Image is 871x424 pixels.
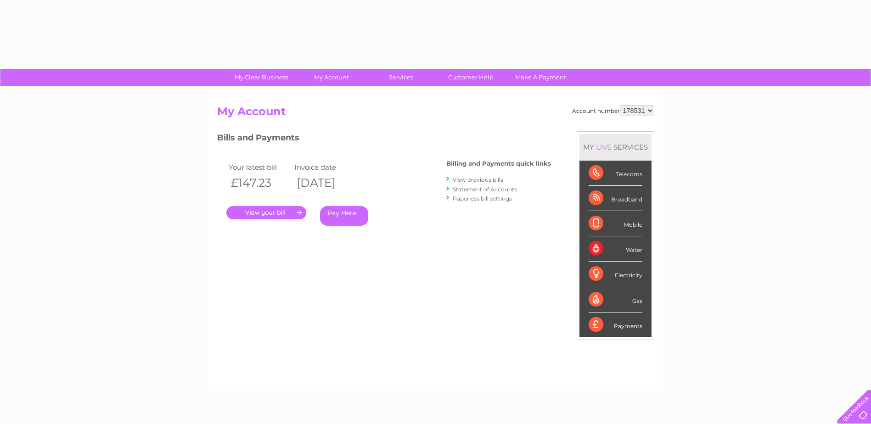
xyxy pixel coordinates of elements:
[589,262,642,287] div: Electricity
[433,69,509,86] a: Customer Help
[363,69,439,86] a: Services
[453,176,503,183] a: View previous bills
[292,161,358,173] td: Invoice date
[293,69,369,86] a: My Account
[453,195,512,202] a: Paperless bill settings
[292,173,358,192] th: [DATE]
[589,211,642,236] div: Mobile
[453,186,517,193] a: Statement of Accounts
[224,69,299,86] a: My Clear Business
[594,143,613,151] div: LIVE
[572,105,654,116] div: Account number
[589,236,642,262] div: Water
[446,160,551,167] h4: Billing and Payments quick links
[226,173,292,192] th: £147.23
[589,161,642,186] div: Telecoms
[579,134,652,160] div: MY SERVICES
[589,186,642,211] div: Broadband
[503,69,579,86] a: Make A Payment
[226,206,306,219] a: .
[217,131,551,147] h3: Bills and Payments
[217,105,654,123] h2: My Account
[320,206,368,226] a: Pay Here
[226,161,292,173] td: Your latest bill
[589,287,642,312] div: Gas
[589,312,642,337] div: Payments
